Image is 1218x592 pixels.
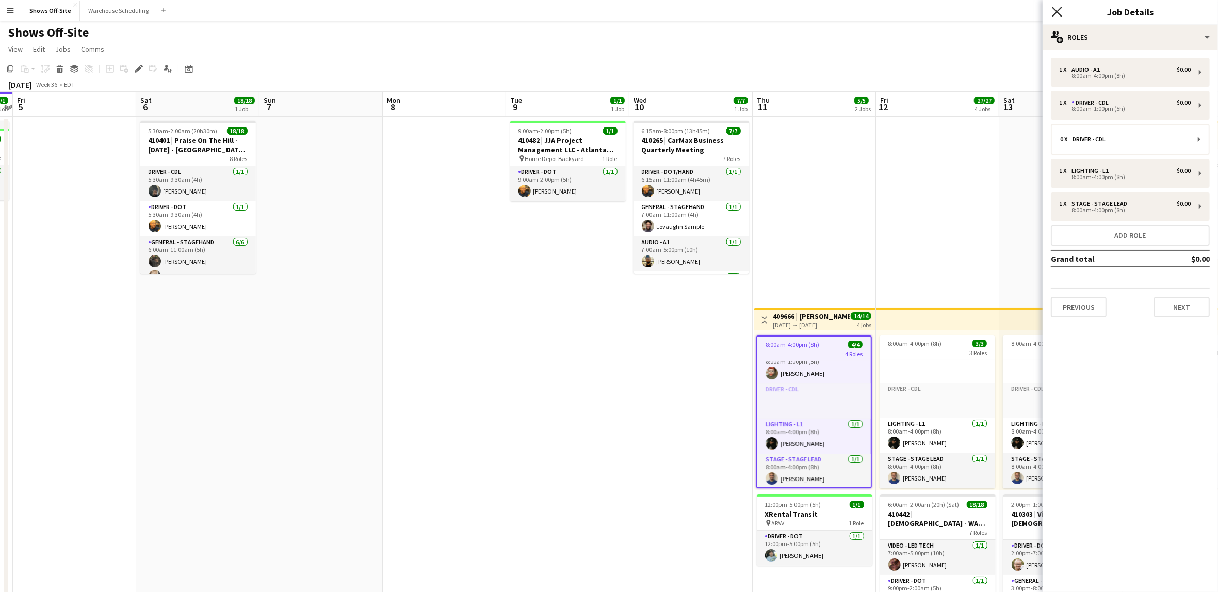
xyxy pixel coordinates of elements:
span: 6:15am-8:00pm (13h45m) [642,127,710,135]
span: 8 [385,101,400,113]
div: Lighting - L1 [1071,167,1113,174]
span: 3 Roles [969,349,987,357]
span: 8:00am-4:00pm (8h) [766,341,819,348]
app-card-role-placeholder: Driver - CDL [880,383,995,418]
h3: XRental Transit [757,509,872,519]
button: Shows Off-Site [21,1,80,21]
app-card-role: General - Stagehand6/66:00am-11:00am (5h)[PERSON_NAME][PERSON_NAME] [140,236,256,346]
div: [DATE] → [DATE] [773,321,850,329]
span: 1/1 [610,97,625,104]
div: 0 x [1060,136,1073,143]
app-card-role-placeholder: Driver - CDL [880,348,995,383]
span: APAV [772,519,785,527]
app-card-role: Driver - CDL1/18:00am-1:00pm (5h)[PERSON_NAME] [757,348,871,383]
app-card-role: Driver - DOT1/12:00pm-7:00pm (5h)[PERSON_NAME] [1003,540,1119,575]
span: 13 [1002,101,1015,113]
div: $0.00 [1177,200,1191,207]
td: $0.00 [1161,250,1210,267]
app-job-card: 6:15am-8:00pm (13h45m)7/7410265 | CarMax Business Quarterly Meeting7 RolesDriver - DOT/Hand1/16:1... [634,121,749,274]
div: 8:00am-4:00pm (8h) [1059,207,1191,213]
div: 12:00pm-5:00pm (5h)1/1XRental Transit APAV1 RoleDriver - DOT1/112:00pm-5:00pm (5h)[PERSON_NAME] [757,494,872,566]
div: $0.00 [1177,66,1191,73]
div: Stage - Stage Lead [1071,200,1131,207]
span: Thu [757,95,770,105]
app-job-card: 8:00am-4:00pm (8h)3/33 Roles[PERSON_NAME]Driver - CDLDriver - CDLLighting - L11/18:00am-4:00pm (8... [880,335,995,488]
div: 1 x [1059,200,1071,207]
app-card-role: Lighting - L11/18:00am-4:00pm (8h)[PERSON_NAME] [1003,418,1118,453]
span: Sun [264,95,276,105]
div: 9:00am-2:00pm (5h)1/1410482 | JJA Project Management LLC - Atlanta Food & Wine Festival - Home De... [510,121,626,201]
span: 1/1 [603,127,618,135]
app-card-role: Audio - A11/17:00am-5:00pm (10h)[PERSON_NAME] [634,236,749,271]
span: 12 [879,101,888,113]
span: Jobs [55,44,71,54]
span: 8 Roles [230,155,248,163]
h1: Shows Off-Site [8,25,89,40]
span: Sat [1003,95,1015,105]
span: View [8,44,23,54]
span: 14/14 [851,312,871,320]
span: 5:30am-2:00am (20h30m) (Sun) [149,127,227,135]
div: $0.00 [1177,99,1191,106]
div: 8:00am-1:00pm (5h) [1059,106,1191,111]
span: 18/18 [227,127,248,135]
app-card-role: Driver - DOT1/19:00am-2:00pm (5h)[PERSON_NAME] [510,166,626,201]
span: 6:00am-2:00am (20h) (Sat) [888,501,960,508]
div: 8:00am-4:00pm (8h) [1059,174,1191,180]
h3: 410442 | [DEMOGRAPHIC_DATA] - WAVE College Ministry 2025 [880,509,996,528]
button: Next [1154,297,1210,317]
div: Driver - CDL [1071,99,1113,106]
span: 9:00am-2:00pm (5h) [518,127,572,135]
h3: 410401 | Praise On The Hill - [DATE] - [GEOGRAPHIC_DATA], [GEOGRAPHIC_DATA] [140,136,256,154]
span: 1 Role [603,155,618,163]
span: Edit [33,44,45,54]
span: 7 Roles [970,529,987,536]
h3: 410265 | CarMax Business Quarterly Meeting [634,136,749,154]
span: 9 [509,101,522,113]
app-job-card: 8:00am-4:00pm (8h)3/33 Roles[PERSON_NAME]Driver - CDLDriver - CDLLighting - L11/18:00am-4:00pm (8... [1003,335,1118,488]
div: 8:00am-4:00pm (8h) [1059,73,1191,78]
app-card-role: Lighting - L11/18:00am-4:00pm (8h)[PERSON_NAME] [880,418,995,453]
button: Warehouse Scheduling [80,1,157,21]
h3: 410482 | JJA Project Management LLC - Atlanta Food & Wine Festival - Home Depot Backyard - Deliver [510,136,626,154]
span: 1 Role [849,519,864,527]
div: Driver - CDL [1073,136,1110,143]
span: Mon [387,95,400,105]
app-card-role: Stage - Stage Lead1/18:00am-4:00pm (8h)[PERSON_NAME] [1003,453,1118,488]
div: [DATE] [8,79,32,90]
span: Comms [81,44,104,54]
app-job-card: 5:30am-2:00am (20h30m) (Sun)18/18410401 | Praise On The Hill - [DATE] - [GEOGRAPHIC_DATA], [GEOGR... [140,121,256,274]
a: View [4,42,27,56]
span: 8:00am-4:00pm (8h) [888,340,941,347]
span: 5/5 [854,97,869,104]
span: 18/18 [967,501,987,508]
a: Jobs [51,42,75,56]
div: Audio - A1 [1071,66,1104,73]
div: 1 x [1059,167,1071,174]
div: Roles [1043,25,1218,50]
span: 7/7 [734,97,748,104]
span: Wed [634,95,647,105]
a: Edit [29,42,49,56]
span: 6 [139,101,152,113]
h3: Job Details [1043,5,1218,19]
td: Grand total [1051,250,1161,267]
span: Fri [880,95,888,105]
app-card-role: Lighting - L11/18:00am-4:00pm (8h)[PERSON_NAME] [757,419,871,454]
span: 11 [755,101,770,113]
span: 18/18 [234,97,255,104]
div: $0.00 [1177,167,1191,174]
div: 4 Jobs [975,105,994,113]
div: 1 x [1059,99,1071,106]
div: 8:00am-4:00pm (8h)4/44 Roles[PERSON_NAME]Driver - CDL1/18:00am-1:00pm (5h)[PERSON_NAME]Driver - C... [756,335,872,488]
h3: 410303 | Victory [DEMOGRAPHIC_DATA] - Volunteer Appreciation Event [1003,509,1119,528]
app-card-role: Driver - DOT1/112:00pm-5:00pm (5h)[PERSON_NAME] [757,531,872,566]
span: Week 36 [34,81,60,88]
span: 4/4 [848,341,863,348]
span: 10 [632,101,647,113]
div: 1 x [1059,66,1071,73]
app-card-role: Driver - DOT1/15:30am-9:30am (4h)[PERSON_NAME] [140,201,256,236]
